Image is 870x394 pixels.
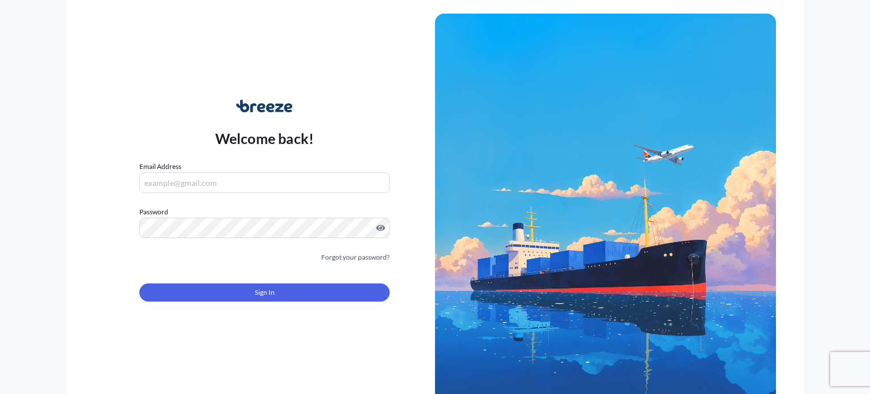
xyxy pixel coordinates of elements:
a: Forgot your password? [321,252,390,263]
label: Email Address [139,161,181,172]
span: Sign In [255,287,275,298]
button: Show password [376,223,385,232]
p: Welcome back! [215,129,314,147]
button: Sign In [139,283,390,302]
label: Password [139,206,390,218]
input: example@gmail.com [139,172,390,193]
